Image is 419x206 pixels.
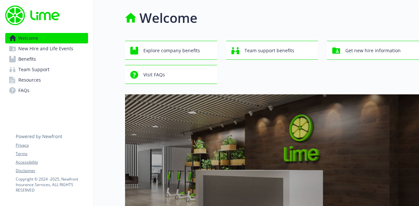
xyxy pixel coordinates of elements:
button: Get new hire information [327,41,419,60]
span: Team Support [18,64,49,75]
a: Privacy [16,142,88,148]
span: New Hire and Life Events [18,43,73,54]
span: Team support benefits [245,44,294,57]
span: Get new hire information [345,44,401,57]
span: Benefits [18,54,36,64]
button: Team support benefits [226,41,318,60]
a: Resources [5,75,88,85]
span: FAQs [18,85,29,96]
a: Disclaimer [16,168,88,174]
a: Accessibility [16,159,88,165]
span: Visit FAQs [143,69,165,81]
a: Welcome [5,33,88,43]
span: Resources [18,75,41,85]
span: Welcome [18,33,38,43]
a: Team Support [5,64,88,75]
p: Copyright © 2024 - 2025 , Newfront Insurance Services, ALL RIGHTS RESERVED [16,176,88,193]
span: Explore company benefits [143,44,200,57]
button: Visit FAQs [125,65,217,84]
button: Explore company benefits [125,41,217,60]
a: Benefits [5,54,88,64]
a: New Hire and Life Events [5,43,88,54]
a: Terms [16,151,88,157]
a: FAQs [5,85,88,96]
h1: Welcome [139,8,197,28]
